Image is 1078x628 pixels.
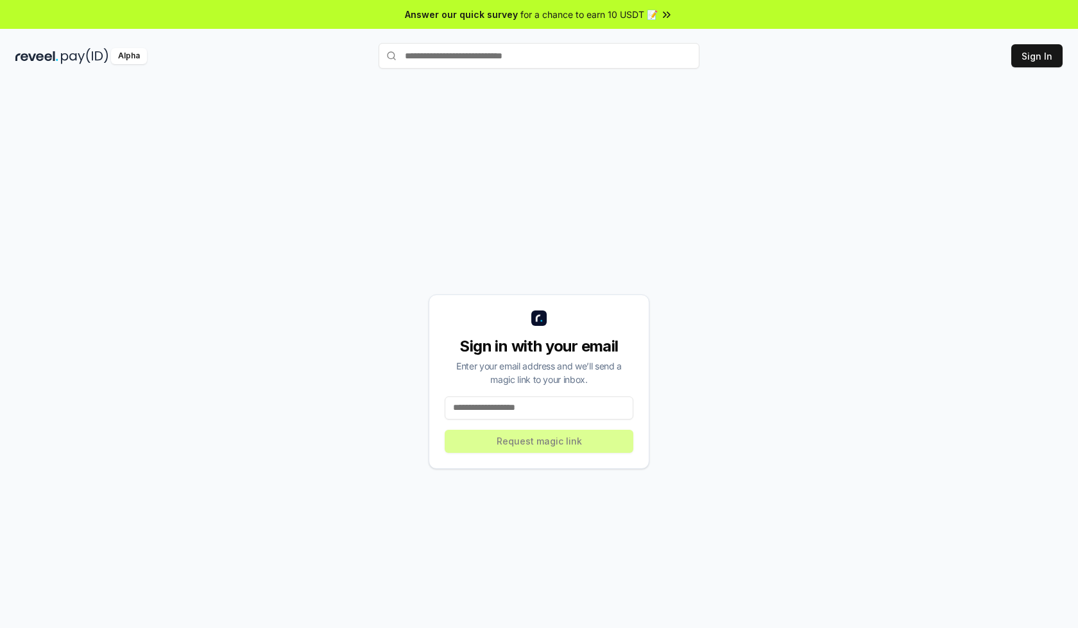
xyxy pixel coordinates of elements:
[531,310,547,326] img: logo_small
[405,8,518,21] span: Answer our quick survey
[15,48,58,64] img: reveel_dark
[1011,44,1063,67] button: Sign In
[445,336,633,357] div: Sign in with your email
[111,48,147,64] div: Alpha
[61,48,108,64] img: pay_id
[520,8,658,21] span: for a chance to earn 10 USDT 📝
[445,359,633,386] div: Enter your email address and we’ll send a magic link to your inbox.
